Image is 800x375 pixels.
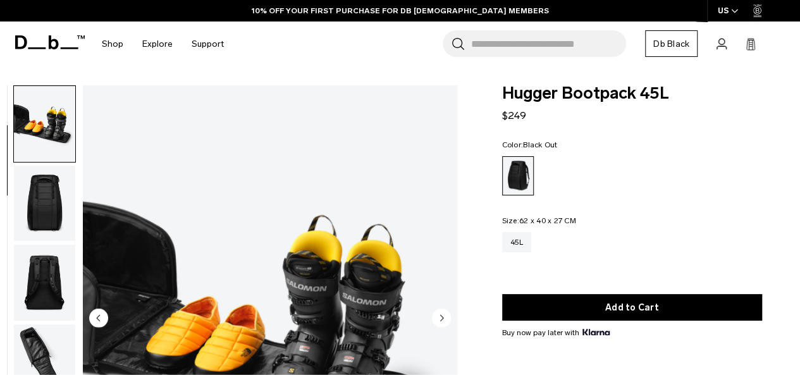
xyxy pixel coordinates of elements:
[252,5,549,16] a: 10% OFF YOUR FIRST PURCHASE FOR DB [DEMOGRAPHIC_DATA] MEMBERS
[14,86,75,162] img: Hugger Bootpack 45L Black Out
[502,141,558,149] legend: Color:
[142,22,173,66] a: Explore
[13,85,76,163] button: Hugger Bootpack 45L Black Out
[502,327,610,338] span: Buy now pay later with
[432,308,451,329] button: Next slide
[13,165,76,242] button: Hugger Bootpack 45L Black Out
[14,166,75,242] img: Hugger Bootpack 45L Black Out
[92,22,233,66] nav: Main Navigation
[502,109,526,121] span: $249
[89,308,108,329] button: Previous slide
[502,217,576,224] legend: Size:
[192,22,224,66] a: Support
[582,329,610,335] img: {"height" => 20, "alt" => "Klarna"}
[645,30,698,57] a: Db Black
[502,232,532,252] a: 45L
[502,85,762,102] span: Hugger Bootpack 45L
[519,216,576,225] span: 62 x 40 x 27 CM
[102,22,123,66] a: Shop
[13,244,76,321] button: Hugger Bootpack 45L Black Out
[502,294,762,321] button: Add to Cart
[502,156,534,195] a: Black Out
[523,140,557,149] span: Black Out
[14,245,75,321] img: Hugger Bootpack 45L Black Out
